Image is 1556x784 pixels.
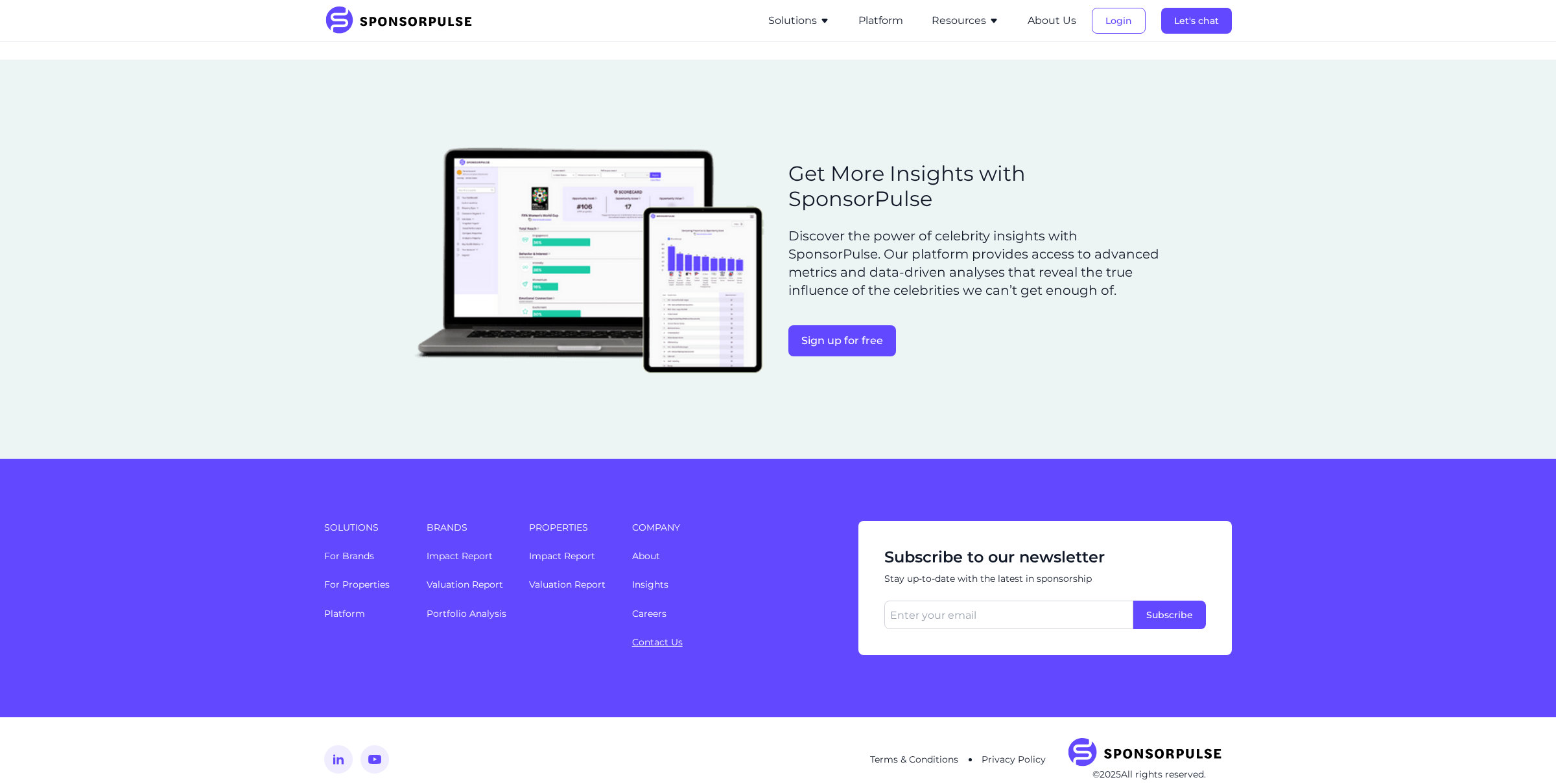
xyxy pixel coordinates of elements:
[870,754,958,765] a: Terms & Conditions
[529,579,606,590] a: Valuation Report
[1028,13,1076,29] button: About Us
[324,6,482,35] img: SponsorPulse
[360,745,389,774] img: YouTube
[427,608,506,619] a: Portfolio Analysis
[1161,8,1232,34] button: Let's chat
[1133,601,1206,629] button: Subscribe
[632,579,668,590] a: Insights
[884,601,1133,629] input: Enter your email
[1092,8,1146,34] button: Login
[768,13,830,29] button: Solutions
[788,161,1168,211] h2: Get More Insights with SponsorPulse
[1067,738,1232,768] img: SponsorPulse
[982,754,1046,765] a: Privacy Policy
[324,521,411,534] span: Solutions
[884,573,1206,586] span: Stay up-to-date with the latest in sponsorship
[427,579,503,590] a: Valuation Report
[427,521,513,534] span: Brands
[1028,15,1076,27] a: About Us
[858,13,903,29] button: Platform
[632,521,821,534] span: Company
[1067,768,1232,781] p: © 2025 All rights reserved.
[632,636,683,648] a: Contact Us
[884,547,1206,568] span: Subscribe to our newsletter
[1491,722,1556,784] iframe: Chat Widget
[324,579,390,590] a: For Properties
[324,745,353,774] img: LinkedIn
[529,550,595,562] a: Impact Report
[324,550,374,562] a: For Brands
[383,114,773,407] img: image
[932,13,999,29] button: Resources
[529,521,616,534] span: Properties
[324,608,365,619] a: Platform
[858,15,903,27] a: Platform
[788,325,896,356] button: Sign up for free
[427,550,493,562] a: Impact Report
[788,334,896,347] a: Sign up for free
[788,227,1168,299] p: Discover the power of celebrity insights with SponsorPulse. Our platform provides access to advan...
[632,550,660,562] a: About
[1161,15,1232,27] a: Let's chat
[632,608,666,619] a: Careers
[1092,15,1146,27] a: Login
